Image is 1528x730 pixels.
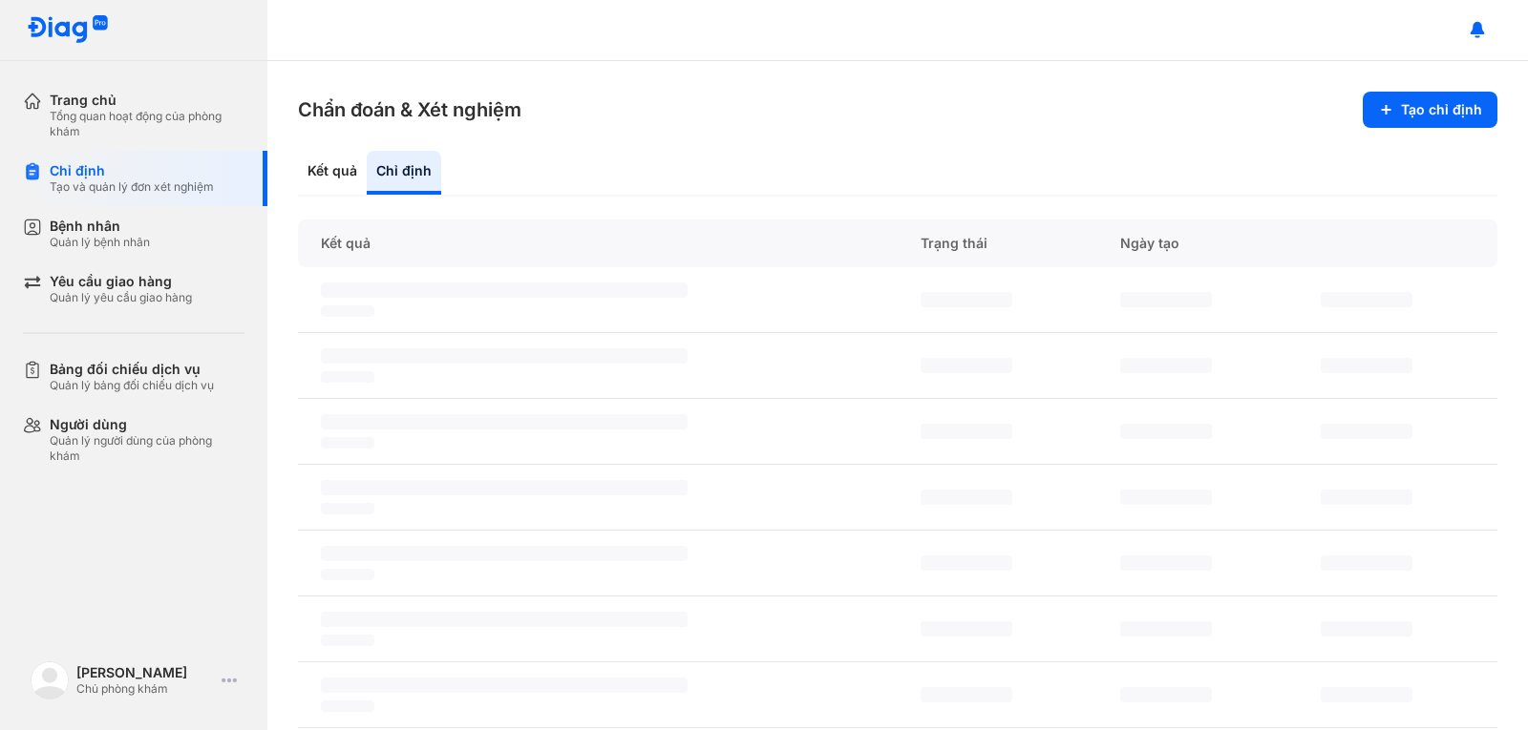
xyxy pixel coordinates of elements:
div: Quản lý người dùng của phòng khám [50,433,244,464]
span: ‌ [321,635,374,646]
span: ‌ [321,569,374,580]
span: ‌ [921,292,1012,307]
span: ‌ [321,503,374,514]
span: ‌ [921,424,1012,439]
div: Bảng đối chiếu dịch vụ [50,361,214,378]
span: ‌ [1120,358,1212,373]
span: ‌ [921,621,1012,636]
span: ‌ [921,687,1012,702]
span: ‌ [1120,621,1212,636]
button: Tạo chỉ định [1363,92,1497,128]
span: ‌ [321,480,688,495]
span: ‌ [1120,555,1212,571]
div: Tạo và quản lý đơn xét nghiệm [50,179,214,195]
div: Trạng thái [898,219,1097,267]
span: ‌ [1321,621,1412,636]
span: ‌ [321,348,688,364]
div: Kết quả [298,219,898,267]
div: Ngày tạo [1097,219,1297,267]
span: ‌ [321,282,688,298]
img: logo [31,661,69,699]
div: [PERSON_NAME] [76,664,214,681]
img: logo [27,15,109,45]
span: ‌ [321,371,374,383]
span: ‌ [321,612,688,627]
div: Chỉ định [50,162,214,179]
span: ‌ [321,678,688,693]
span: ‌ [321,414,688,429]
span: ‌ [1120,490,1212,505]
span: ‌ [921,555,1012,571]
span: ‌ [921,490,1012,505]
div: Chủ phòng khám [76,681,214,697]
span: ‌ [321,546,688,561]
span: ‌ [321,437,374,448]
span: ‌ [321,700,374,712]
div: Kết quả [298,151,367,195]
span: ‌ [921,358,1012,373]
span: ‌ [1120,424,1212,439]
span: ‌ [1120,292,1212,307]
span: ‌ [1321,424,1412,439]
div: Quản lý bảng đối chiếu dịch vụ [50,378,214,393]
span: ‌ [1120,687,1212,702]
div: Chỉ định [367,151,441,195]
span: ‌ [1321,292,1412,307]
span: ‌ [321,305,374,317]
div: Quản lý yêu cầu giao hàng [50,290,192,305]
span: ‌ [1321,358,1412,373]
div: Trang chủ [50,92,244,109]
span: ‌ [1321,555,1412,571]
h3: Chẩn đoán & Xét nghiệm [298,96,521,123]
div: Quản lý bệnh nhân [50,235,150,250]
span: ‌ [1321,490,1412,505]
div: Tổng quan hoạt động của phòng khám [50,109,244,139]
div: Người dùng [50,416,244,433]
span: ‌ [1321,687,1412,702]
div: Yêu cầu giao hàng [50,273,192,290]
div: Bệnh nhân [50,218,150,235]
